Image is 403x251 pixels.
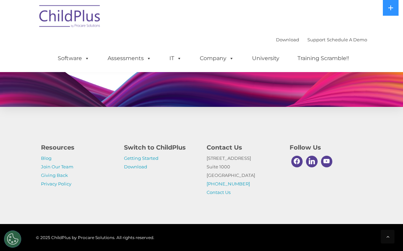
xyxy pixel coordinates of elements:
p: [STREET_ADDRESS] Suite 1000 [GEOGRAPHIC_DATA] [207,154,279,197]
a: Support [307,37,325,42]
h4: Resources [41,143,114,152]
h4: Contact Us [207,143,279,152]
a: Giving Back [41,172,68,178]
a: Join Our Team [41,164,73,169]
a: Training Scramble!! [291,52,356,65]
a: Company [193,52,241,65]
img: ChildPlus by Procare Solutions [36,0,104,34]
a: Blog [41,155,52,161]
font: | [276,37,367,42]
a: [PHONE_NUMBER] [207,181,250,186]
a: Software [51,52,96,65]
a: Facebook [290,154,305,169]
a: IT [163,52,189,65]
a: Getting Started [124,155,158,161]
a: Contact Us [207,190,231,195]
h4: Switch to ChildPlus [124,143,197,152]
span: © 2025 ChildPlus by Procare Solutions. All rights reserved. [36,235,154,240]
a: Download [124,164,147,169]
a: Linkedin [304,154,319,169]
h4: Follow Us [290,143,362,152]
a: Download [276,37,299,42]
a: University [245,52,286,65]
a: Schedule A Demo [327,37,367,42]
a: Assessments [101,52,158,65]
a: Youtube [319,154,334,169]
button: Cookies Settings [4,231,21,248]
a: Privacy Policy [41,181,71,186]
